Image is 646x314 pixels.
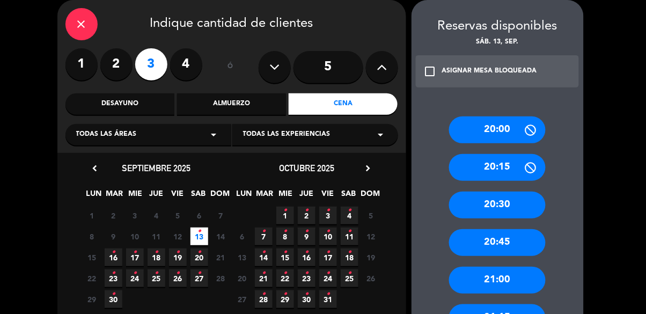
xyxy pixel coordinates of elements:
span: 25 [341,269,358,287]
span: 16 [298,249,315,266]
i: • [326,202,330,219]
i: • [112,265,115,282]
i: • [283,223,287,240]
span: 13 [190,228,208,245]
span: septiembre 2025 [122,163,191,173]
span: 19 [169,249,187,266]
i: • [326,244,330,261]
i: • [305,265,309,282]
span: 3 [126,207,144,224]
div: sáb. 13, sep. [412,37,584,48]
i: • [262,286,266,303]
span: 24 [126,269,144,287]
span: 30 [298,290,315,308]
span: 2 [298,207,315,224]
span: LUN [235,187,253,205]
span: 11 [148,228,165,245]
span: 22 [276,269,294,287]
label: 3 [135,48,167,81]
span: DOM [361,187,378,205]
i: close [75,18,88,31]
label: 1 [65,48,98,81]
i: • [262,265,266,282]
span: 13 [233,249,251,266]
span: 7 [255,228,273,245]
i: • [305,202,309,219]
i: • [326,265,330,282]
i: • [283,202,287,219]
span: 18 [148,249,165,266]
span: 1 [276,207,294,224]
i: • [112,286,115,303]
span: VIE [319,187,336,205]
div: Almuerzo [177,93,286,115]
i: • [348,244,351,261]
span: 9 [298,228,315,245]
div: Indique cantidad de clientes [65,8,398,40]
span: 28 [255,290,273,308]
i: • [348,223,351,240]
i: • [262,244,266,261]
span: 5 [169,207,187,224]
span: 27 [233,290,251,308]
i: • [155,265,158,282]
i: check_box_outline_blank [424,65,437,78]
span: 4 [148,207,165,224]
span: 31 [319,290,337,308]
span: 14 [255,249,273,266]
span: 8 [83,228,101,245]
i: • [197,265,201,282]
div: 20:15 [449,154,546,181]
span: MIE [277,187,295,205]
span: MIE [127,187,144,205]
span: SAB [189,187,207,205]
div: ASIGNAR MESA BLOQUEADA [442,66,537,77]
div: 21:00 [449,267,546,294]
span: MAR [256,187,274,205]
span: 19 [362,249,380,266]
i: • [305,244,309,261]
span: LUN [85,187,102,205]
i: • [348,202,351,219]
span: 25 [148,269,165,287]
span: 10 [319,228,337,245]
span: 15 [83,249,101,266]
span: 20 [233,269,251,287]
div: Desayuno [65,93,174,115]
span: 16 [105,249,122,266]
i: arrow_drop_down [375,128,387,141]
span: Todas las experiencias [243,129,331,140]
span: 12 [362,228,380,245]
span: 29 [276,290,294,308]
span: MAR [106,187,123,205]
span: 24 [319,269,337,287]
span: 23 [105,269,122,287]
i: • [197,223,201,240]
i: • [348,265,351,282]
span: 15 [276,249,294,266]
i: • [155,244,158,261]
span: 26 [362,269,380,287]
span: octubre 2025 [279,163,334,173]
span: 18 [341,249,358,266]
span: JUE [148,187,165,205]
span: 23 [298,269,315,287]
span: 30 [105,290,122,308]
i: chevron_left [90,163,101,174]
i: • [283,286,287,303]
span: 26 [169,269,187,287]
i: • [283,244,287,261]
span: 5 [362,207,380,224]
i: chevron_right [363,163,374,174]
i: • [112,244,115,261]
div: 20:30 [449,192,546,218]
span: 1 [83,207,101,224]
i: • [197,244,201,261]
span: 9 [105,228,122,245]
span: 28 [212,269,230,287]
div: Reservas disponibles [412,16,584,37]
span: 14 [212,228,230,245]
div: 20:00 [449,116,546,143]
span: 7 [212,207,230,224]
label: 2 [100,48,133,81]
